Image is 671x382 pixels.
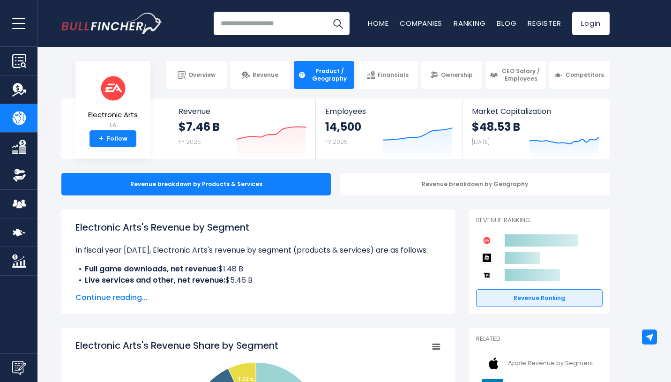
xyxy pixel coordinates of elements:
a: Revenue [230,61,291,89]
li: $5.46 B [75,275,441,286]
b: Live services and other, net revenue: [85,275,225,285]
span: Financials [378,71,409,79]
img: Electronic Arts competitors logo [481,234,493,247]
div: Revenue breakdown by Geography [340,173,610,195]
span: Product / Geography [309,67,350,82]
a: CEO Salary / Employees [485,61,546,89]
a: Login [572,12,610,35]
a: Register [528,18,561,28]
a: Apple Revenue by Segment [476,351,603,376]
span: Employees [325,107,452,116]
span: Overview [188,71,216,79]
span: Revenue [253,71,278,79]
strong: 14,500 [325,120,361,134]
a: +Follow [89,130,136,147]
span: CEO Salary / Employees [500,67,542,82]
small: [DATE] [472,138,490,146]
a: Revenue $7.46 B FY 2025 [169,98,316,159]
strong: $48.53 B [472,120,520,134]
p: Related [476,335,603,343]
a: Overview [166,61,227,89]
span: Market Capitalization [472,107,599,116]
img: Roblox Corporation competitors logo [481,252,493,264]
b: Full game downloads, net revenue: [85,263,218,274]
small: EA [88,121,138,129]
a: Home [368,18,388,28]
a: Financials [358,61,418,89]
a: Companies [400,18,442,28]
strong: $7.46 B [179,120,220,134]
span: Apple Revenue by Segment [508,360,593,367]
a: Employees 14,500 FY 2025 [316,98,462,159]
a: Market Capitalization $48.53 B [DATE] [462,98,609,159]
p: Revenue Ranking [476,217,603,225]
p: In fiscal year [DATE], Electronic Arts's revenue by segment (products & services) are as follows: [75,245,441,256]
tspan: Electronic Arts's Revenue Share by Segment [75,339,278,352]
a: Ranking [454,18,485,28]
small: FY 2025 [179,138,201,146]
strong: + [99,135,104,143]
img: AAPL logo [482,353,505,374]
small: FY 2025 [325,138,348,146]
span: Competitors [566,71,604,79]
a: Blog [497,18,516,28]
a: Product / Geography [294,61,354,89]
a: Go to homepage [61,13,162,34]
span: Electronic Arts [88,111,138,119]
img: Ownership [12,168,26,182]
h1: Electronic Arts's Revenue by Segment [75,220,441,234]
a: Electronic Arts EA [88,72,138,131]
div: Revenue breakdown by Products & Services [61,173,331,195]
a: Competitors [549,61,610,89]
li: $1.48 B [75,263,441,275]
button: Search [326,12,350,35]
span: Continue reading... [75,292,441,303]
span: Ownership [441,71,473,79]
a: Ownership [421,61,482,89]
span: Revenue [179,107,306,116]
img: Take-Two Interactive Software competitors logo [481,269,493,281]
a: Revenue Ranking [476,289,603,307]
img: Bullfincher logo [61,13,163,34]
